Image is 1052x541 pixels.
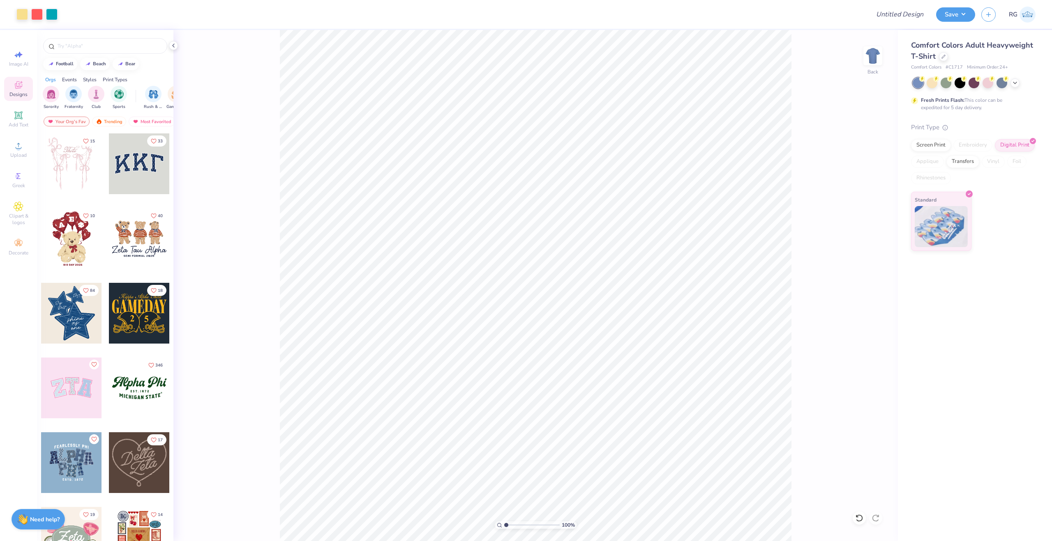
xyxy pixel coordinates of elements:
[103,76,127,83] div: Print Types
[90,214,95,218] span: 10
[865,48,881,64] img: Back
[936,7,975,22] button: Save
[117,62,124,66] img: trend_line.gif
[62,76,77,83] div: Events
[88,86,104,110] div: filter for Club
[92,89,101,99] img: Club Image
[80,58,110,70] button: beach
[1009,10,1017,19] span: RG
[9,250,28,256] span: Decorate
[10,152,27,158] span: Upload
[946,64,963,71] span: # C1717
[1020,7,1036,23] img: Riccelo Guidorizzi
[158,438,163,442] span: 17
[953,139,992,151] div: Embroidery
[43,86,59,110] button: filter button
[147,285,166,296] button: Like
[125,62,135,66] div: bear
[562,521,575,529] span: 100 %
[30,516,60,523] strong: Need help?
[147,509,166,520] button: Like
[44,104,59,110] span: Sorority
[85,62,91,66] img: trend_line.gif
[1007,156,1027,168] div: Foil
[92,104,101,110] span: Club
[911,156,944,168] div: Applique
[921,97,964,103] strong: Fresh Prints Flash:
[90,139,95,143] span: 15
[57,42,162,50] input: Try "Alpha"
[145,360,166,371] button: Like
[158,139,163,143] span: 33
[9,61,28,67] span: Image AI
[1009,7,1036,23] a: RG
[65,86,83,110] button: filter button
[113,104,125,110] span: Sports
[171,89,181,99] img: Game Day Image
[9,91,28,98] span: Designs
[166,86,185,110] div: filter for Game Day
[90,513,95,517] span: 19
[45,76,56,83] div: Orgs
[83,76,97,83] div: Styles
[946,156,979,168] div: Transfers
[79,135,99,147] button: Like
[79,210,99,221] button: Like
[911,139,951,151] div: Screen Print
[144,86,163,110] button: filter button
[4,213,33,226] span: Clipart & logos
[982,156,1005,168] div: Vinyl
[79,285,99,296] button: Like
[113,58,139,70] button: bear
[65,104,83,110] span: Fraternity
[144,104,163,110] span: Rush & Bid
[65,86,83,110] div: filter for Fraternity
[867,68,878,76] div: Back
[911,64,941,71] span: Comfort Colors
[911,172,951,184] div: Rhinestones
[111,86,127,110] div: filter for Sports
[44,117,90,126] div: Your Org's Fav
[158,214,163,218] span: 40
[69,89,78,99] img: Fraternity Image
[158,513,163,517] span: 14
[149,89,158,99] img: Rush & Bid Image
[93,62,106,66] div: beach
[79,509,99,520] button: Like
[12,182,25,189] span: Greek
[147,210,166,221] button: Like
[158,289,163,293] span: 18
[166,86,185,110] button: filter button
[870,6,930,23] input: Untitled Design
[921,96,1022,111] div: This color can be expedited for 5 day delivery.
[56,62,74,66] div: football
[967,64,1008,71] span: Minimum Order: 24 +
[911,40,1033,61] span: Comfort Colors Adult Heavyweight T-Shirt
[111,86,127,110] button: filter button
[166,104,185,110] span: Game Day
[915,206,968,247] img: Standard
[43,58,77,70] button: football
[90,289,95,293] span: 84
[147,135,166,147] button: Like
[147,434,166,445] button: Like
[114,89,124,99] img: Sports Image
[132,119,139,124] img: most_fav.gif
[9,121,28,128] span: Add Text
[129,117,175,126] div: Most Favorited
[911,123,1036,132] div: Print Type
[43,86,59,110] div: filter for Sorority
[155,363,163,367] span: 346
[89,360,99,369] button: Like
[88,86,104,110] button: filter button
[92,117,126,126] div: Trending
[915,195,937,204] span: Standard
[144,86,163,110] div: filter for Rush & Bid
[48,62,54,66] img: trend_line.gif
[46,89,56,99] img: Sorority Image
[47,119,54,124] img: most_fav.gif
[96,119,102,124] img: trending.gif
[89,434,99,444] button: Like
[995,139,1035,151] div: Digital Print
